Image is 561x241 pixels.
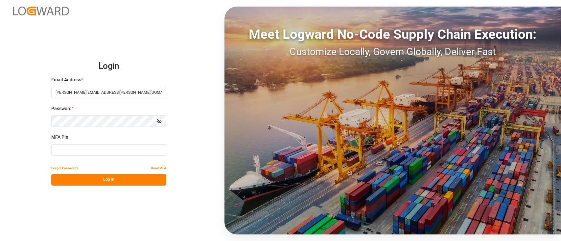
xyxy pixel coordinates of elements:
[51,56,166,77] h2: Login
[51,163,78,174] button: Forgot Password?
[13,7,69,15] img: Logward_new_orange.png
[51,134,68,141] span: MFA Pin
[151,163,166,174] button: Reset MFA
[51,87,166,98] input: Enter your email
[51,76,81,83] span: Email Address
[51,174,166,186] button: Log In
[224,25,561,44] div: Meet Logward No-Code Supply Chain Execution:
[224,44,561,59] div: Customize Locally, Govern Globally, Deliver Fast
[51,105,72,112] span: Password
